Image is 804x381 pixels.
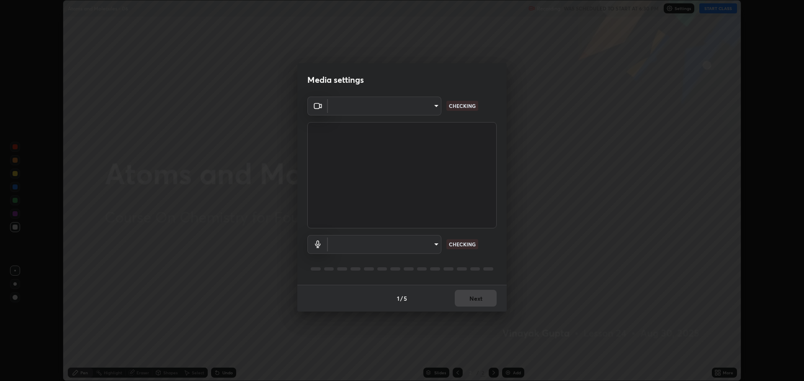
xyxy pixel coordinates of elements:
p: CHECKING [449,102,476,110]
h4: / [400,294,403,303]
h2: Media settings [307,74,364,85]
div: ​ [328,97,441,115]
p: CHECKING [449,240,476,248]
h4: 5 [404,294,407,303]
div: ​ [328,235,441,254]
h4: 1 [397,294,399,303]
